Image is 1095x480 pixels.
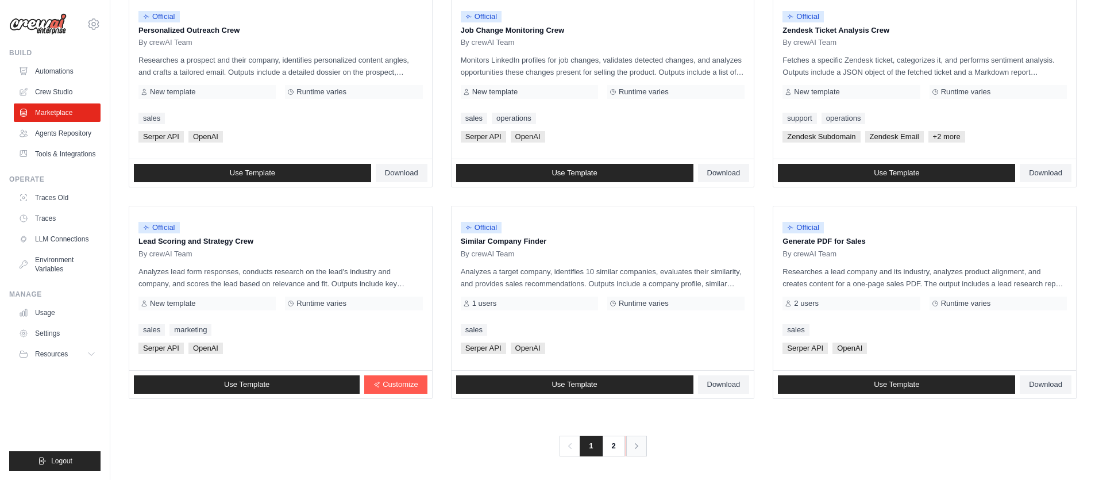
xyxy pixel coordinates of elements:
a: Crew Studio [14,83,101,101]
span: Zendesk Subdomain [782,131,860,143]
a: Environment Variables [14,251,101,278]
a: Download [1020,164,1071,182]
a: marketing [169,324,211,336]
span: 1 [580,436,602,456]
p: Lead Scoring and Strategy Crew [138,236,423,247]
a: Use Template [134,375,360,394]
a: Customize [364,375,427,394]
span: +2 more [928,131,965,143]
span: 1 users [472,299,497,308]
a: sales [138,113,165,124]
span: New template [150,299,195,308]
div: Manage [9,290,101,299]
p: Generate PDF for Sales [782,236,1067,247]
span: OpenAI [188,343,223,354]
a: Traces [14,209,101,228]
a: Marketplace [14,103,101,122]
span: By crewAI Team [782,249,836,259]
span: Use Template [552,380,597,389]
span: Use Template [224,380,269,389]
span: Official [782,11,824,22]
span: Zendesk Email [865,131,924,143]
span: Serper API [138,343,184,354]
span: By crewAI Team [461,38,515,47]
span: Resources [35,350,68,359]
span: Download [1029,168,1062,178]
span: OpenAI [832,343,867,354]
span: By crewAI Team [138,249,192,259]
span: Runtime varies [296,299,346,308]
span: 2 users [794,299,819,308]
span: Logout [51,456,72,466]
p: Monitors LinkedIn profiles for job changes, validates detected changes, and analyzes opportunitie... [461,54,745,78]
p: Zendesk Ticket Analysis Crew [782,25,1067,36]
a: Use Template [134,164,371,182]
a: Use Template [456,375,693,394]
button: Logout [9,451,101,471]
span: Use Template [552,168,597,178]
span: By crewAI Team [782,38,836,47]
span: Use Template [874,168,919,178]
span: New template [472,87,518,97]
span: Use Template [230,168,275,178]
span: Download [1029,380,1062,389]
a: Download [698,164,750,182]
span: Serper API [461,343,506,354]
span: Customize [383,380,418,389]
a: operations [822,113,866,124]
button: Resources [14,345,101,363]
a: Use Template [456,164,693,182]
p: Analyzes a target company, identifies 10 similar companies, evaluates their similarity, and provi... [461,266,745,290]
a: Download [698,375,750,394]
p: Personalized Outreach Crew [138,25,423,36]
span: Download [707,380,741,389]
span: Serper API [461,131,506,143]
a: Download [376,164,427,182]
a: support [782,113,816,124]
span: Runtime varies [619,87,669,97]
a: Automations [14,62,101,80]
a: Usage [14,304,101,322]
p: Researches a lead company and its industry, analyzes product alignment, and creates content for a... [782,266,1067,290]
span: New template [150,87,195,97]
div: Build [9,48,101,57]
a: Settings [14,324,101,343]
a: sales [782,324,809,336]
span: Serper API [138,131,184,143]
nav: Pagination [560,436,645,456]
span: Download [385,168,418,178]
span: Runtime varies [941,299,991,308]
p: Similar Company Finder [461,236,745,247]
span: Runtime varies [619,299,669,308]
p: Fetches a specific Zendesk ticket, categorizes it, and performs sentiment analysis. Outputs inclu... [782,54,1067,78]
a: Agents Repository [14,124,101,143]
p: Analyzes lead form responses, conducts research on the lead's industry and company, and scores th... [138,266,423,290]
p: Researches a prospect and their company, identifies personalized content angles, and crafts a tai... [138,54,423,78]
span: Official [138,222,180,233]
span: OpenAI [511,343,545,354]
span: OpenAI [188,131,223,143]
img: Logo [9,13,67,35]
div: Operate [9,175,101,184]
span: Download [707,168,741,178]
span: New template [794,87,839,97]
a: LLM Connections [14,230,101,248]
a: Use Template [778,164,1015,182]
span: Use Template [874,380,919,389]
a: Tools & Integrations [14,145,101,163]
a: Traces Old [14,189,101,207]
a: Download [1020,375,1071,394]
span: OpenAI [511,131,545,143]
span: By crewAI Team [138,38,192,47]
span: Serper API [782,343,828,354]
a: sales [461,324,487,336]
a: Use Template [778,375,1015,394]
span: Official [461,11,502,22]
a: operations [492,113,536,124]
a: sales [138,324,165,336]
span: Runtime varies [941,87,991,97]
span: Official [138,11,180,22]
span: Runtime varies [296,87,346,97]
a: 2 [602,436,625,456]
a: sales [461,113,487,124]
